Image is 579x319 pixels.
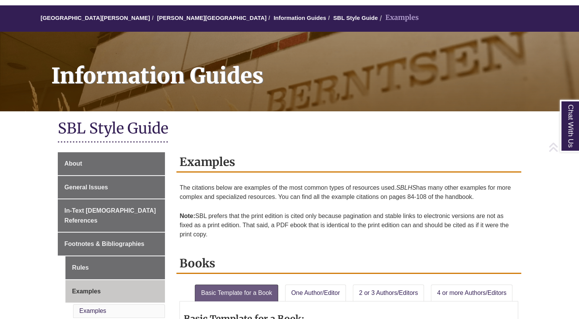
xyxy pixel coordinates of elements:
[176,254,521,274] h2: Books
[64,207,156,224] span: In-Text [DEMOGRAPHIC_DATA] References
[333,15,378,21] a: SBL Style Guide
[353,285,424,301] a: 2 or 3 Authors/Editors
[179,213,195,219] strong: Note:
[58,199,165,232] a: In-Text [DEMOGRAPHIC_DATA] References
[179,180,518,205] p: The citations below are examples of the most common types of resources used. has many other examp...
[431,285,512,301] a: 4 or more Authors/Editors
[58,119,521,139] h1: SBL Style Guide
[64,160,82,167] span: About
[43,32,579,101] h1: Information Guides
[79,308,106,314] a: Examples
[64,184,108,190] span: General Issues
[176,152,521,173] h2: Examples
[274,15,326,21] a: Information Guides
[58,176,165,199] a: General Issues
[179,208,518,242] p: SBL prefers that the print edition is cited only because pagination and stable links to electroni...
[378,12,419,23] li: Examples
[157,15,266,21] a: [PERSON_NAME][GEOGRAPHIC_DATA]
[65,256,165,279] a: Rules
[58,233,165,256] a: Footnotes & Bibliographies
[65,280,165,303] a: Examples
[396,184,416,191] em: SBLHS
[195,285,278,301] a: Basic Template for a Book
[285,285,346,301] a: One Author/Editor
[64,241,144,247] span: Footnotes & Bibliographies
[41,15,150,21] a: [GEOGRAPHIC_DATA][PERSON_NAME]
[58,152,165,175] a: About
[548,142,577,152] a: Back to Top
